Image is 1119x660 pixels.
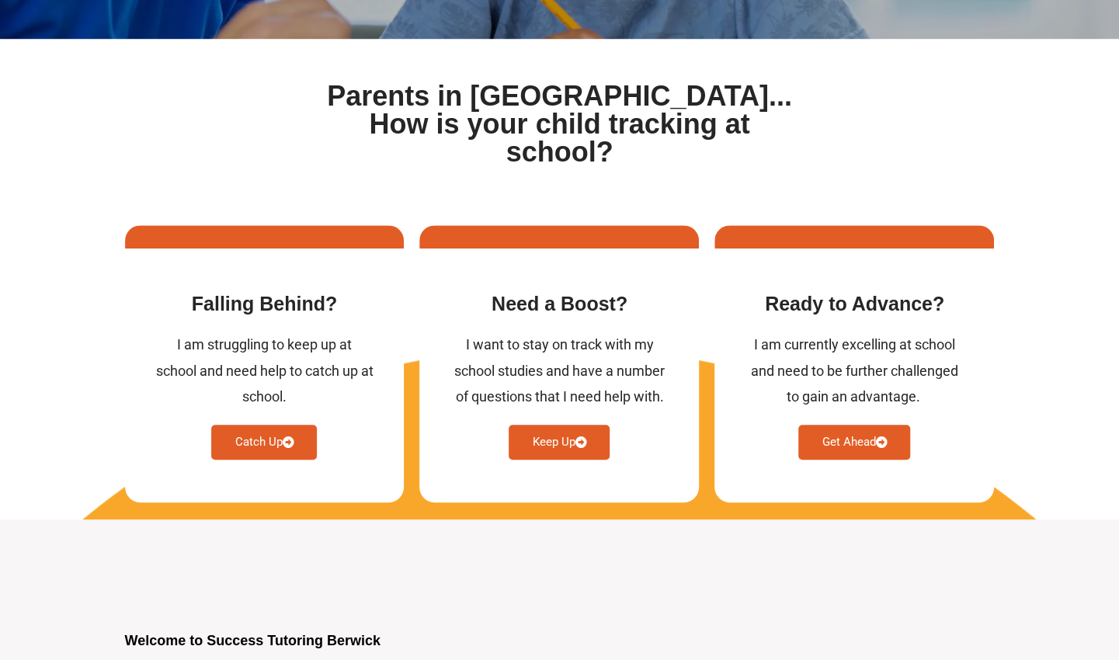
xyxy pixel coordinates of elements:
[798,425,910,460] a: Get Ahead
[745,332,963,409] div: I am currently excelling at school and need to be further challenged to gain an advantage. ​
[745,291,963,317] h3: Ready to Advance​?
[450,291,668,317] h3: Need a Boost?
[450,332,668,409] div: I want to stay on track with my school studies and have a number of questions that I need help wi...
[156,291,374,317] h3: Falling Behind​?
[860,485,1119,660] iframe: Chat Widget
[509,425,610,460] a: Keep Up
[125,632,513,650] h2: Welcome to Success Tutoring Berwick
[211,425,317,460] a: Catch Up
[156,332,374,409] div: I am struggling to keep up at school and need help to catch up at school.​​
[321,82,799,166] h1: Parents in [GEOGRAPHIC_DATA]... How is your child tracking at school?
